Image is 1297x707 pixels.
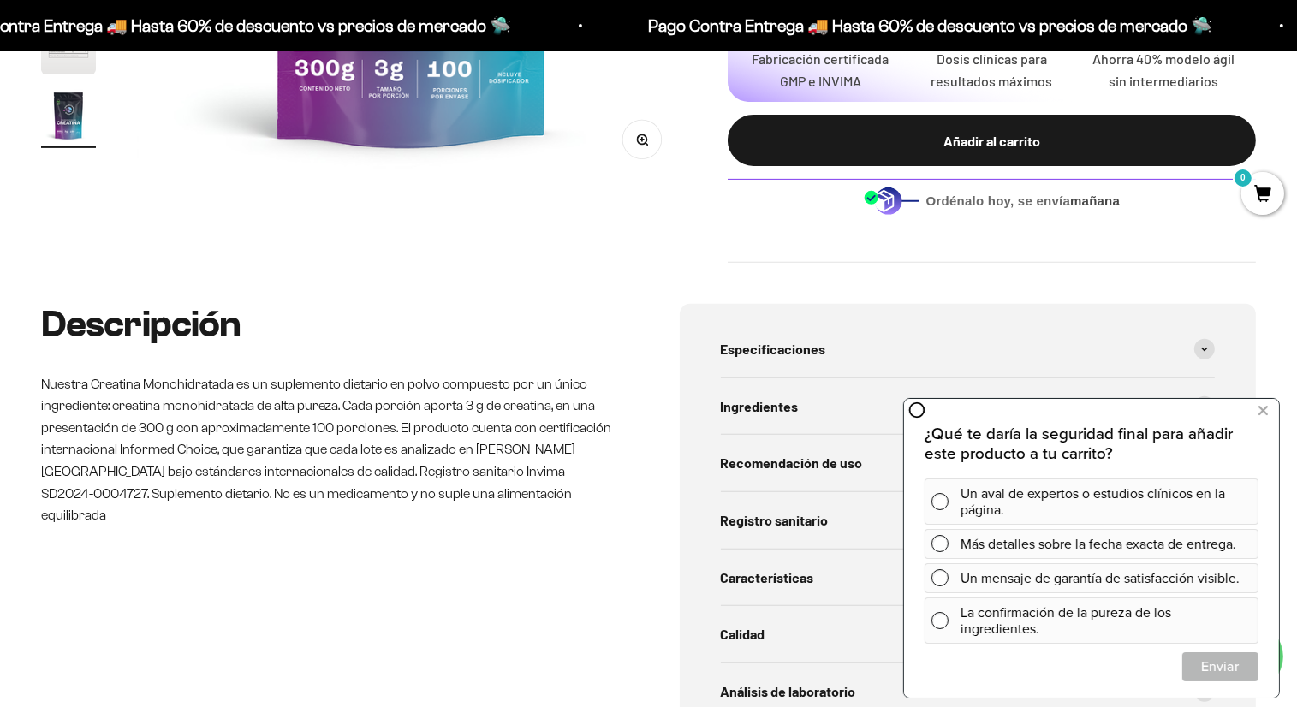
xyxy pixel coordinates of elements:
mark: 0 [1233,168,1253,188]
summary: Especificaciones [721,321,1216,377]
summary: Calidad [721,606,1216,662]
p: Ahorra 40% modelo ágil sin intermediarios [1092,48,1235,92]
button: Ir al artículo 9 [41,88,96,148]
p: Dosis clínicas para resultados máximos [919,48,1063,92]
img: Despacho sin intermediarios [864,187,919,215]
span: Calidad [721,623,765,645]
b: mañana [1070,193,1120,208]
span: Ingredientes [721,395,799,418]
summary: Ingredientes [721,378,1216,435]
iframe: zigpoll-iframe [904,397,1279,698]
img: Creatina Monohidrato [41,88,96,143]
a: 0 [1241,186,1284,205]
summary: Recomendación de uso [721,435,1216,491]
span: Ordénalo hoy, se envía [926,192,1121,211]
summary: Características [721,550,1216,606]
p: Nuestra Creatina Monohidratada es un suplemento dietario en polvo compuesto por un único ingredie... [41,373,618,526]
summary: Registro sanitario [721,492,1216,549]
div: Añadir al carrito [762,130,1222,152]
span: Análisis de laboratorio [721,680,856,703]
span: Características [721,567,814,589]
h2: Descripción [41,304,618,345]
span: Recomendación de uso [721,452,863,474]
p: Fabricación certificada GMP e INVIMA [748,48,892,92]
span: Especificaciones [721,338,826,360]
button: Añadir al carrito [728,115,1256,166]
span: Registro sanitario [721,509,829,532]
p: Pago Contra Entrega 🚚 Hasta 60% de descuento vs precios de mercado 🛸 [642,12,1206,39]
